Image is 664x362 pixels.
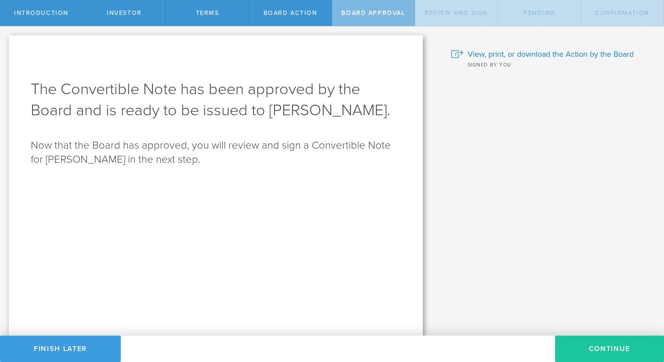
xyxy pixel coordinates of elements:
[595,9,650,17] span: Confirmation
[14,9,69,17] span: Introduction
[107,9,142,17] span: Investor
[31,139,401,167] p: Now that the Board has approved, you will review and sign a Convertible Note for [PERSON_NAME] in...
[451,60,651,69] div: Signed by you
[468,48,634,60] span: View, print, or download the Action by the Board
[555,336,664,362] button: Continue
[341,9,405,17] span: Board Approval
[196,9,219,17] span: Terms
[425,9,488,17] span: Review and Sign
[263,9,318,17] span: Board Action
[523,9,555,17] span: Pending
[31,79,401,121] h1: The Convertible Note has been approved by the Board and is ready to be issued to [PERSON_NAME].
